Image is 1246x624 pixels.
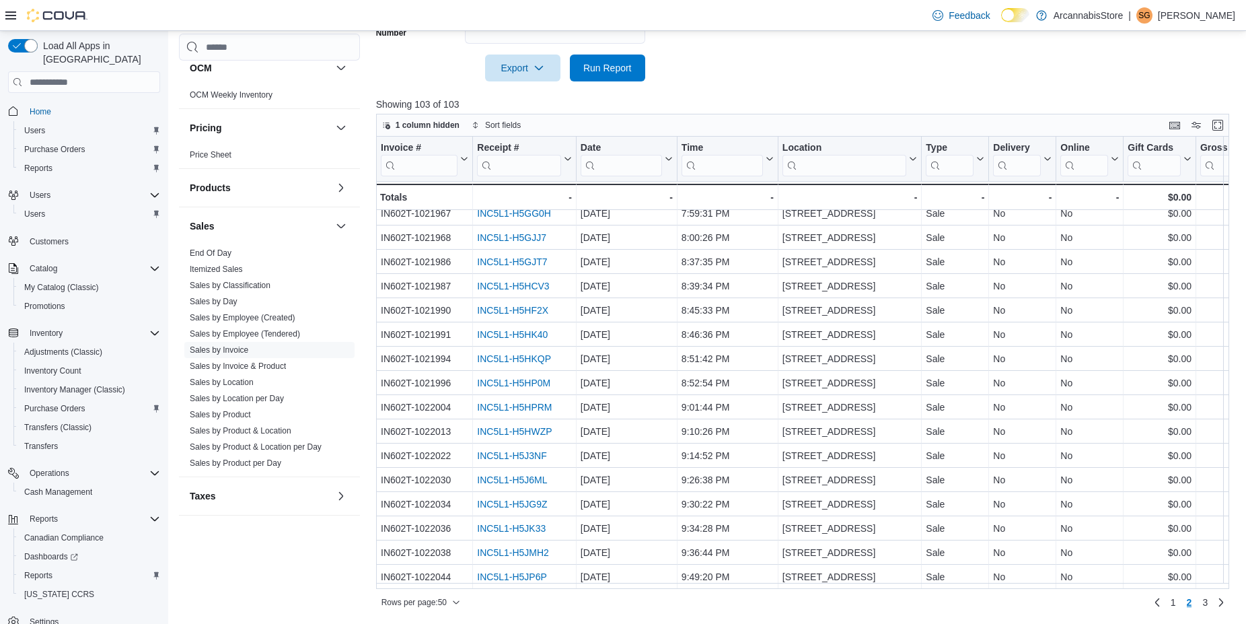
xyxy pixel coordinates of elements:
[993,230,1052,246] div: No
[1060,303,1119,319] div: No
[682,142,774,176] button: Time
[1128,142,1181,155] div: Gift Cards
[190,329,300,339] a: Sales by Employee (Tendered)
[19,549,160,565] span: Dashboards
[24,261,63,277] button: Catalog
[24,441,58,452] span: Transfers
[682,351,774,368] div: 8:51:42 PM
[682,206,774,222] div: 7:59:31 PM
[682,254,774,271] div: 8:37:35 PM
[24,325,160,341] span: Inventory
[381,142,457,176] div: Invoice #
[926,303,984,319] div: Sale
[1001,8,1029,22] input: Dark Mode
[993,254,1052,271] div: No
[3,259,166,278] button: Catalog
[926,254,984,271] div: Sale
[13,343,166,361] button: Adjustments (Classic)
[30,328,63,339] span: Inventory
[993,206,1052,222] div: No
[13,547,166,566] a: Dashboards
[24,187,56,203] button: Users
[1128,189,1192,205] div: $0.00
[24,570,52,581] span: Reports
[19,279,104,296] a: My Catalog (Classic)
[477,209,551,219] a: INC5L1-H5GG0H
[190,90,272,100] a: OCM Weekly Inventory
[581,142,673,176] button: Date
[581,254,673,271] div: [DATE]
[993,303,1052,319] div: No
[13,566,166,585] button: Reports
[24,589,94,600] span: [US_STATE] CCRS
[682,230,774,246] div: 8:00:26 PM
[19,530,160,546] span: Canadian Compliance
[19,401,91,417] a: Purchase Orders
[19,438,63,454] a: Transfers
[1210,117,1226,133] button: Enter fullscreen
[30,468,69,479] span: Operations
[190,219,330,233] button: Sales
[570,55,645,81] button: Run Report
[24,465,160,481] span: Operations
[190,265,243,274] a: Itemized Sales
[477,378,550,389] a: INC5L1-H5HP0M
[3,232,166,251] button: Customers
[13,140,166,159] button: Purchase Orders
[381,142,468,176] button: Invoice #
[1128,206,1192,222] div: $0.00
[19,206,50,222] a: Users
[19,549,83,565] a: Dashboards
[19,530,109,546] a: Canadian Compliance
[27,9,87,22] img: Cova
[190,149,231,160] span: Price Sheet
[190,181,231,195] h3: Products
[927,2,995,29] a: Feedback
[1128,7,1131,24] p: |
[782,230,917,246] div: [STREET_ADDRESS]
[381,351,468,368] div: IN602T-1021994
[926,230,984,246] div: Sale
[38,39,160,66] span: Load All Apps in [GEOGRAPHIC_DATA]
[13,159,166,178] button: Reports
[19,382,160,398] span: Inventory Manager (Classic)
[581,206,673,222] div: [DATE]
[190,410,251,419] a: Sales by Product
[179,147,360,168] div: Pricing
[24,511,63,527] button: Reports
[24,104,57,120] a: Home
[24,551,78,562] span: Dashboards
[381,279,468,295] div: IN602T-1021987
[581,189,673,205] div: -
[19,123,50,139] a: Users
[682,189,774,205] div: -
[1128,351,1192,368] div: $0.00
[477,403,552,413] a: INC5L1-H5HPRM
[581,376,673,392] div: [DATE]
[581,142,662,176] div: Date
[24,487,92,497] span: Cash Management
[13,380,166,399] button: Inventory Manager (Classic)
[1128,142,1192,176] button: Gift Cards
[30,106,51,117] span: Home
[24,187,160,203] span: Users
[1060,142,1119,176] button: Online
[190,426,291,436] a: Sales by Product & Location
[993,142,1041,176] div: Delivery
[682,376,774,392] div: 8:52:54 PM
[477,475,547,486] a: INC5L1-H5J6ML
[19,298,71,314] a: Promotions
[926,142,974,176] div: Type
[682,303,774,319] div: 8:45:33 PM
[190,90,272,100] span: OCM Weekly Inventory
[1165,592,1181,613] a: Page 1 of 3
[782,279,917,295] div: [STREET_ADDRESS]
[477,142,561,155] div: Receipt #
[24,532,104,543] span: Canadian Compliance
[190,345,248,355] span: Sales by Invoice
[19,567,58,584] a: Reports
[19,419,97,436] a: Transfers (Classic)
[1001,22,1002,23] span: Dark Mode
[1060,376,1119,392] div: No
